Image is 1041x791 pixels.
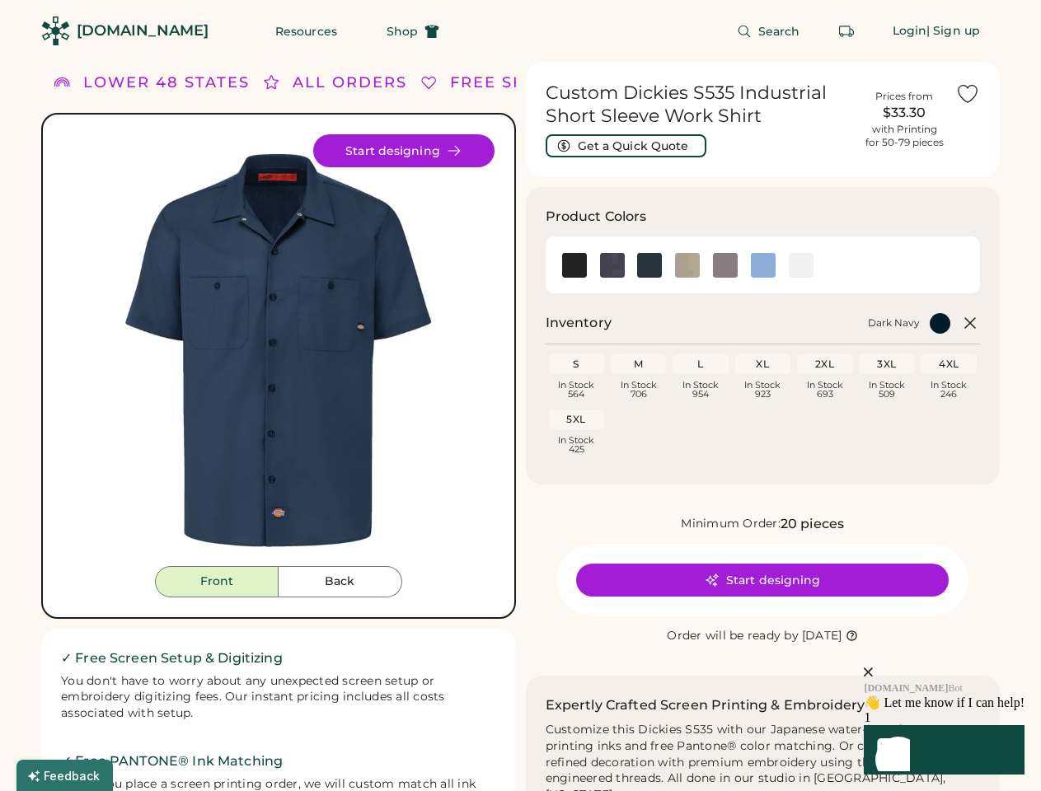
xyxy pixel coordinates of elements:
[83,72,250,94] div: LOWER 48 STATES
[367,15,459,48] button: Shop
[61,648,496,668] h2: ✓ Free Screen Setup & Digitizing
[562,253,587,278] img: Black Swatch Image
[926,23,980,40] div: | Sign up
[875,90,933,103] div: Prices from
[713,253,738,278] img: Graphite Grey Swatch Image
[758,26,800,37] span: Search
[600,253,625,278] img: Dark Charcoal Swatch Image
[256,15,357,48] button: Resources
[313,134,495,167] button: Start designing
[676,381,724,399] div: In Stock 954
[868,316,920,330] div: Dark Navy
[667,628,799,644] div: Order will be ready by
[676,358,724,371] div: L
[576,564,949,597] button: Start designing
[546,695,865,715] h2: Expertly Crafted Screen Printing & Embroidery
[552,436,601,454] div: In Stock 425
[546,313,612,333] h2: Inventory
[739,381,787,399] div: In Stock 923
[717,15,820,48] button: Search
[675,253,700,278] div: Desert Sand
[155,566,279,597] button: Front
[546,134,706,157] button: Get a Quick Quote
[789,253,814,278] img: White Swatch Image
[800,358,849,371] div: 2XL
[765,579,1037,788] iframe: Front Chat
[546,82,854,128] h1: Custom Dickies S535 Industrial Short Sleeve Work Shirt
[546,207,647,227] h3: Product Colors
[865,123,944,149] div: with Printing for 50-79 pieces
[789,253,814,278] div: White
[41,16,70,45] img: Rendered Logo - Screens
[61,751,496,771] h2: ✓ Free PANTONE® Ink Matching
[739,358,787,371] div: XL
[751,253,776,278] div: Light Blue
[614,358,663,371] div: M
[552,381,601,399] div: In Stock 564
[600,253,625,278] div: Dark Charcoal
[862,381,911,399] div: In Stock 509
[63,134,495,566] img: S535 - Dark Navy Front Image
[681,516,781,532] div: Minimum Order:
[450,72,592,94] div: FREE SHIPPING
[830,15,863,48] button: Retrieve an order
[637,253,662,278] div: Dark Navy
[61,673,496,723] div: You don't have to worry about any unexpected screen setup or embroidery digitizing fees. Our inst...
[552,358,601,371] div: S
[279,566,402,597] button: Back
[293,72,407,94] div: ALL ORDERS
[77,21,209,41] div: [DOMAIN_NAME]
[863,103,945,123] div: $33.30
[781,514,844,534] div: 20 pieces
[675,253,700,278] img: Desert Sand Swatch Image
[862,358,911,371] div: 3XL
[800,381,849,399] div: In Stock 693
[614,381,663,399] div: In Stock 706
[925,381,973,399] div: In Stock 246
[751,253,776,278] img: Light Blue Swatch Image
[562,253,587,278] div: Black
[63,134,495,566] div: S535 Style Image
[387,26,418,37] span: Shop
[637,253,662,278] img: Dark Navy Swatch Image
[713,253,738,278] div: Graphite Grey
[893,23,927,40] div: Login
[925,358,973,371] div: 4XL
[552,413,601,426] div: 5XL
